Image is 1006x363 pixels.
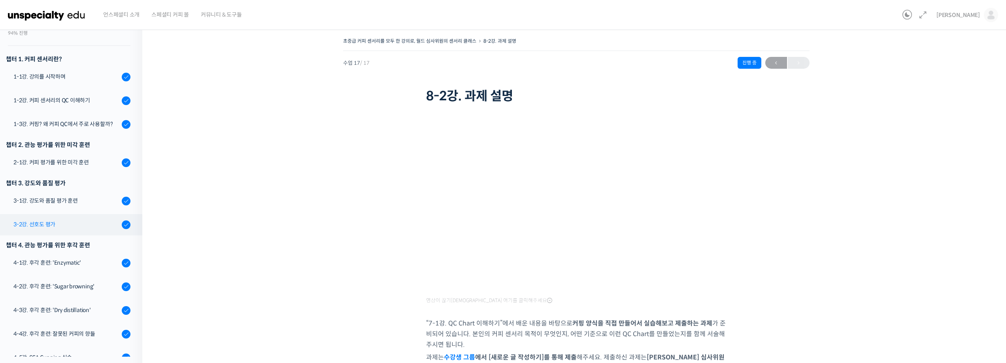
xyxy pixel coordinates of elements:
[13,282,119,291] div: 4-2강. 후각 훈련: 'Sugar browning'
[572,319,712,327] strong: 커핑 양식을 직접 만들어서 실습해보고 제출하는 과제
[13,306,119,314] div: 4-3강. 후각 훈련: 'Dry distillation'
[6,240,130,250] div: 챕터 4. 관능 평가를 위한 후각 훈련
[765,58,787,68] span: ←
[426,297,552,304] span: 영상이 끊기[DEMOGRAPHIC_DATA] 여기를 클릭해주세요
[13,258,119,267] div: 4-1강. 후각 훈련: 'Enzymatic'
[72,263,82,269] span: 대화
[444,353,475,361] a: 수강생 그룹
[2,250,52,270] a: 홈
[13,220,119,229] div: 3-2강. 선호도 평가
[6,139,130,150] div: 챕터 2. 관능 평가를 위한 미각 훈련
[13,96,119,105] div: 1-2강. 커피 센서리의 QC 이해하기
[8,31,130,36] div: 94% 진행
[360,60,370,66] span: / 17
[13,353,119,362] div: 4-5강. SCA Cupping 실습
[25,262,30,269] span: 홈
[936,11,980,19] span: [PERSON_NAME]
[738,57,761,69] div: 진행 중
[52,250,102,270] a: 대화
[343,38,476,44] a: 초중급 커피 센서리를 모두 한 강의로, 월드 심사위원의 센서리 클래스
[13,329,119,338] div: 4-4강. 후각 훈련: 잘못된 커피의 향들
[13,72,119,81] div: 1-1강. 강의를 시작하며
[13,120,119,128] div: 1-3강. 커핑? 왜 커피 QC에서 주로 사용할까?
[122,262,132,269] span: 설정
[102,250,152,270] a: 설정
[426,318,727,350] p: “7-1강. QC Chart 이해하기”에서 배운 내용을 바탕으로 가 준비되어 있습니다. 본인의 커피 센서리 목적이 무엇인지, 어떤 기준으로 이런 QC Chart를 만들었는지를...
[13,158,119,167] div: 2-1강. 커피 평가를 위한 미각 훈련
[343,60,370,66] span: 수업 17
[6,54,130,64] h3: 챕터 1. 커피 센서리란?
[444,353,577,361] strong: 에서 [새로운 글 작성하기]를 통해 제출
[13,196,119,205] div: 3-1강. 강도와 품질 평가 훈련
[6,178,130,188] div: 챕터 3. 강도와 품질 평가
[765,57,787,69] a: ←이전
[483,38,516,44] a: 8-2강. 과제 설명
[426,88,727,103] h1: 8-2강. 과제 설명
